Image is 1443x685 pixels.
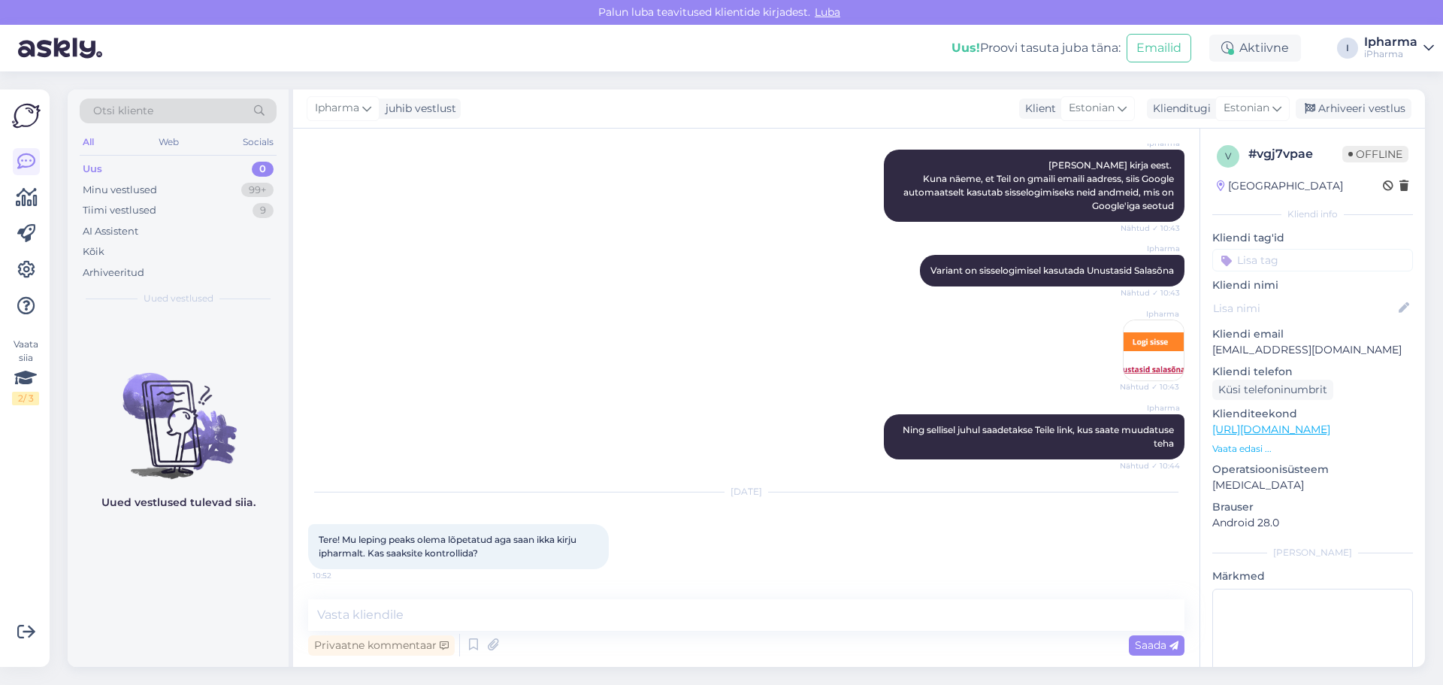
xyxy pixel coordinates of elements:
[313,570,369,581] span: 10:52
[1212,423,1330,436] a: [URL][DOMAIN_NAME]
[253,203,274,218] div: 9
[83,244,104,259] div: Kõik
[951,41,980,55] b: Uus!
[1121,287,1180,299] span: Nähtud ✓ 10:43
[1212,380,1333,400] div: Küsi telefoninumbrit
[308,485,1184,499] div: [DATE]
[1135,638,1178,652] span: Saada
[1212,208,1413,221] div: Kliendi info
[1212,477,1413,493] p: [MEDICAL_DATA]
[1213,300,1396,317] input: Lisa nimi
[1124,243,1180,254] span: Ipharma
[930,265,1174,276] span: Variant on sisselogimisel kasutada Unustasid Salasõna
[1296,99,1411,119] div: Arhiveeri vestlus
[1212,342,1413,358] p: [EMAIL_ADDRESS][DOMAIN_NAME]
[1212,277,1413,293] p: Kliendi nimi
[1364,48,1417,60] div: iPharma
[1212,326,1413,342] p: Kliendi email
[315,100,359,117] span: Ipharma
[1364,36,1417,48] div: Ipharma
[1212,568,1413,584] p: Märkmed
[1212,364,1413,380] p: Kliendi telefon
[1127,34,1191,62] button: Emailid
[308,635,455,656] div: Privaatne kommentaar
[1124,138,1180,149] span: Ipharma
[1364,36,1434,60] a: IpharmaiPharma
[1124,402,1180,414] span: Ipharma
[810,5,845,19] span: Luba
[1342,146,1408,162] span: Offline
[1147,101,1211,117] div: Klienditugi
[144,292,213,305] span: Uued vestlused
[1212,230,1413,246] p: Kliendi tag'id
[156,132,182,152] div: Web
[1123,308,1179,320] span: Ipharma
[1225,150,1231,162] span: v
[1224,100,1269,117] span: Estonian
[380,101,456,117] div: juhib vestlust
[1212,249,1413,271] input: Lisa tag
[1120,460,1180,471] span: Nähtud ✓ 10:44
[240,132,277,152] div: Socials
[1209,35,1301,62] div: Aktiivne
[83,183,157,198] div: Minu vestlused
[1337,38,1358,59] div: I
[12,338,39,405] div: Vaata siia
[1212,442,1413,456] p: Vaata edasi ...
[1212,406,1413,422] p: Klienditeekond
[12,392,39,405] div: 2 / 3
[1212,546,1413,559] div: [PERSON_NAME]
[12,102,41,130] img: Askly Logo
[241,183,274,198] div: 99+
[1217,178,1343,194] div: [GEOGRAPHIC_DATA]
[101,495,256,511] p: Uued vestlused tulevad siia.
[1121,223,1180,234] span: Nähtud ✓ 10:43
[83,265,144,280] div: Arhiveeritud
[68,346,289,481] img: No chats
[252,162,274,177] div: 0
[903,424,1176,449] span: Ning sellisel juhul saadetakse Teile link, kus saate muudatuse teha
[1212,499,1413,515] p: Brauser
[951,39,1121,57] div: Proovi tasuta juba täna:
[1019,101,1056,117] div: Klient
[83,203,156,218] div: Tiimi vestlused
[83,224,138,239] div: AI Assistent
[1120,381,1179,393] span: Nähtud ✓ 10:43
[80,132,97,152] div: All
[1212,462,1413,477] p: Operatsioonisüsteem
[319,534,579,559] span: Tere! Mu leping peaks olema lõpetatud aga saan ikka kirju ipharmalt. Kas saaksite kontrollida?
[1124,320,1184,380] img: Attachment
[83,162,102,177] div: Uus
[1248,145,1342,163] div: # vgj7vpae
[93,103,153,119] span: Otsi kliente
[1069,100,1115,117] span: Estonian
[1212,515,1413,531] p: Android 28.0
